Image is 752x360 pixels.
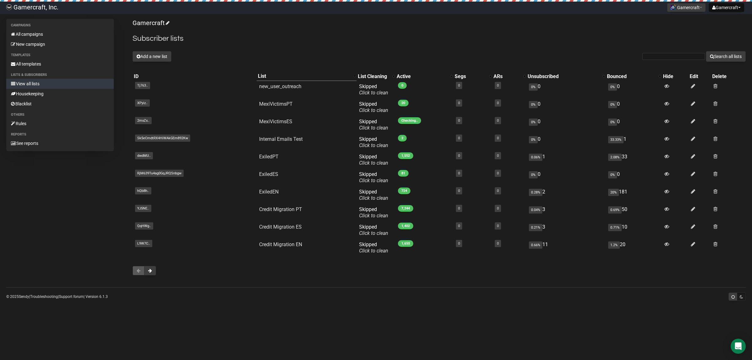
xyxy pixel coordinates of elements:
[135,117,152,124] span: 2mxZx..
[398,170,409,177] span: 81
[529,101,538,108] span: 0%
[258,73,350,79] div: List
[608,154,622,161] span: 2.08%
[528,73,599,80] div: Unsubscribed
[359,230,388,236] a: Click to clean
[706,51,746,62] button: Search all lists
[526,98,606,116] td: 0
[134,73,255,80] div: ID
[359,195,388,201] a: Click to clean
[497,136,499,140] a: 0
[259,101,293,107] a: MexiVictimsPT
[30,294,58,299] a: Troubleshooting
[257,72,357,81] th: List: Descending sort applied, activate to remove the sort
[453,72,492,81] th: Segs: No sort applied, activate to apply an ascending sort
[526,204,606,221] td: 3
[529,154,542,161] span: 0.06%
[606,151,662,169] td: 33
[458,241,460,246] a: 0
[359,189,388,201] span: Skipped
[458,136,460,140] a: 0
[529,119,538,126] span: 0%
[6,39,114,49] a: New campaign
[359,90,388,96] a: Click to clean
[359,154,388,166] span: Skipped
[259,136,303,142] a: Internal Emails Test
[526,239,606,257] td: 11
[359,101,388,113] span: Skipped
[6,59,114,69] a: All templates
[6,138,114,148] a: See reports
[398,117,421,124] span: Checking..
[497,224,499,228] a: 0
[606,72,662,81] th: Bounced: No sort applied, activate to apply an ascending sort
[259,154,279,160] a: ExiledPT
[359,125,388,131] a: Click to clean
[497,171,499,175] a: 0
[135,170,184,177] span: RjM639Tu4ag0GqJRQSnbgw
[458,101,460,105] a: 0
[606,98,662,116] td: 0
[497,101,499,105] a: 0
[458,189,460,193] a: 0
[59,294,84,299] a: Support forum
[529,136,538,143] span: 0%
[608,171,617,178] span: 0%
[608,83,617,91] span: 0%
[529,189,542,196] span: 0.28%
[359,213,388,219] a: Click to clean
[359,136,388,148] span: Skipped
[529,224,542,231] span: 0.21%
[497,241,499,246] a: 0
[133,72,256,81] th: ID: No sort applied, sorting is disabled
[6,51,114,59] li: Templates
[358,73,389,80] div: List Cleaning
[133,19,169,27] a: Gamercraft
[6,4,12,10] img: 495c379b842add29c2f3abb19115e0e4
[398,152,413,159] span: 1,552
[397,73,447,80] div: Active
[606,239,662,257] td: 20
[608,241,620,249] span: 1.2%
[359,177,388,183] a: Click to clean
[359,241,388,254] span: Skipped
[395,72,453,81] th: Active: No sort applied, activate to apply an ascending sort
[529,206,542,214] span: 0.04%
[458,154,460,158] a: 0
[259,119,292,124] a: MexiVictimsES
[6,131,114,138] li: Reports
[359,248,388,254] a: Click to clean
[608,119,617,126] span: 0%
[398,82,407,89] span: 0
[458,171,460,175] a: 0
[398,223,413,229] span: 1,402
[455,73,486,80] div: Segs
[357,72,395,81] th: List Cleaning: No sort applied, activate to apply an ascending sort
[492,72,526,81] th: ARs: No sort applied, activate to apply an ascending sort
[497,154,499,158] a: 0
[135,187,151,194] span: hQb8h..
[606,221,662,239] td: 10
[690,73,710,80] div: Edit
[711,72,746,81] th: Delete: No sort applied, sorting is disabled
[526,81,606,98] td: 0
[606,204,662,221] td: 50
[671,5,676,10] img: 1.png
[259,206,302,212] a: Credit Migration PT
[359,160,388,166] a: Click to clean
[6,71,114,79] li: Lists & subscribers
[135,82,150,89] span: Tj763..
[526,72,606,81] th: Unsubscribed: No sort applied, activate to apply an ascending sort
[259,224,302,230] a: Credit Migration ES
[497,189,499,193] a: 0
[526,151,606,169] td: 1
[359,224,388,236] span: Skipped
[526,169,606,186] td: 0
[529,171,538,178] span: 0%
[607,73,655,80] div: Bounced
[667,3,706,12] button: Gamercraft
[359,83,388,96] span: Skipped
[259,241,302,247] a: Credit Migration EN
[458,224,460,228] a: 0
[398,240,413,247] span: 1,650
